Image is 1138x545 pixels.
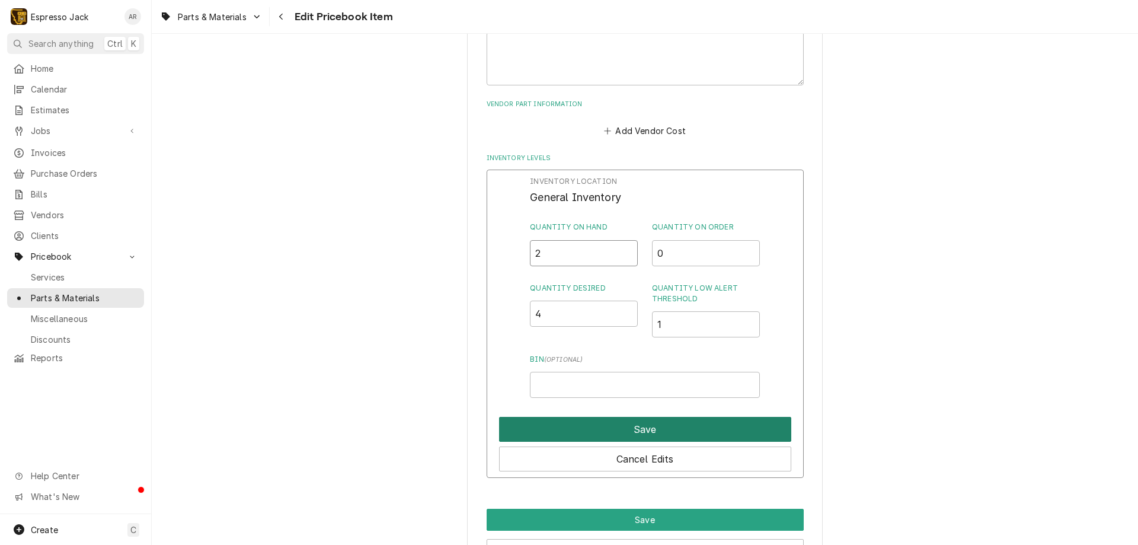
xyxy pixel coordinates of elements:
[131,37,136,50] span: K
[530,176,759,205] div: Inventory Location
[7,309,144,329] a: Miscellaneous
[530,283,638,337] div: Quantity Desired
[7,348,144,368] a: Reports
[31,313,138,325] span: Miscellaneous
[7,487,144,506] a: Go to What's New
[487,100,804,109] label: Vendor Part Information
[31,62,138,75] span: Home
[272,7,291,26] button: Navigate back
[530,354,759,365] label: Bin
[499,417,791,442] button: Save
[652,222,760,266] div: Quantity on Order
[487,509,804,531] div: Button Group Row
[31,250,120,263] span: Pricebook
[487,16,804,85] div: Internal Notes
[499,412,791,442] div: Button Group Row
[499,447,791,471] button: Cancel Edits
[530,176,759,187] span: Inventory Location
[7,184,144,204] a: Bills
[530,354,759,398] div: Bin
[7,100,144,120] a: Estimates
[31,11,88,23] div: Espresso Jack
[487,509,804,531] button: Save
[7,143,144,162] a: Invoices
[7,205,144,225] a: Vendors
[7,164,144,183] a: Purchase Orders
[11,8,27,25] div: Espresso Jack's Avatar
[530,222,638,266] div: Quantity on Hand
[530,191,621,203] span: General Inventory
[602,122,688,139] button: Add Vendor Cost
[31,146,138,159] span: Invoices
[31,271,138,283] span: Services
[31,490,137,503] span: What's New
[31,209,138,221] span: Vendors
[7,466,144,486] a: Go to Help Center
[31,104,138,116] span: Estimates
[499,412,791,471] div: Button Group
[31,230,138,242] span: Clients
[124,8,141,25] div: Allan Ross's Avatar
[7,288,144,308] a: Parts & Materials
[7,121,144,141] a: Go to Jobs
[31,470,137,482] span: Help Center
[31,525,58,535] span: Create
[7,267,144,287] a: Services
[487,154,804,163] label: Inventory Levels
[487,100,804,139] div: Vendor Part Information
[530,189,759,205] span: Inventory Location
[107,37,123,50] span: Ctrl
[530,283,638,294] label: Quantity Desired
[31,352,138,364] span: Reports
[178,11,247,23] span: Parts & Materials
[31,333,138,346] span: Discounts
[652,283,760,337] div: Quantity Low Alert Threshold
[499,442,791,471] div: Button Group Row
[31,167,138,180] span: Purchase Orders
[7,79,144,99] a: Calendar
[7,226,144,246] a: Clients
[124,8,141,25] div: AR
[7,247,144,266] a: Go to Pricebook
[652,222,760,232] label: Quantity on Order
[530,222,638,232] label: Quantity on Hand
[155,7,267,27] a: Go to Parts & Materials
[31,83,138,95] span: Calendar
[530,176,759,398] div: Inventory Level Edit Form
[7,59,144,78] a: Home
[28,37,94,50] span: Search anything
[31,292,138,304] span: Parts & Materials
[652,283,760,304] label: Quantity Low Alert Threshold
[7,330,144,349] a: Discounts
[31,125,120,137] span: Jobs
[291,9,393,25] span: Edit Pricebook Item
[7,33,144,54] button: Search anythingCtrlK
[544,356,583,364] span: ( optional )
[31,188,138,200] span: Bills
[487,154,804,484] div: Inventory Levels
[130,524,136,536] span: C
[11,8,27,25] div: E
